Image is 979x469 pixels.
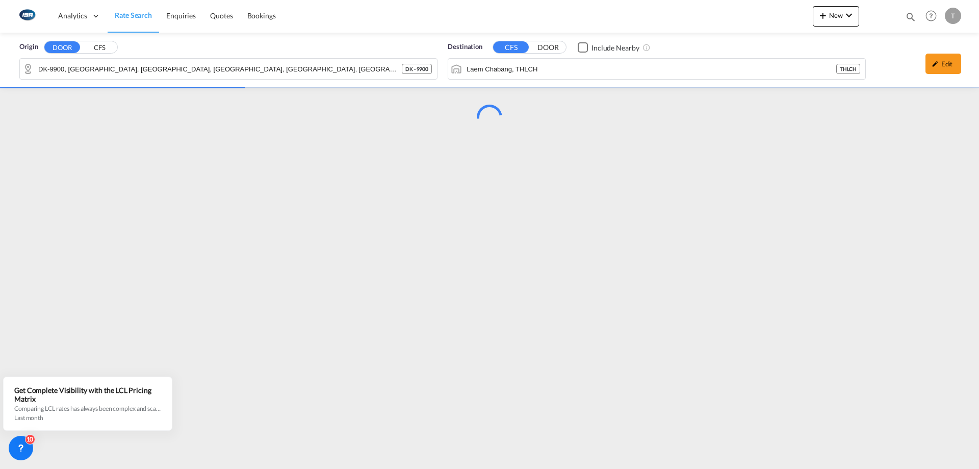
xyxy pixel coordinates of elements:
md-icon: icon-magnify [905,11,916,22]
span: Destination [448,42,482,52]
div: T [945,8,961,24]
span: New [817,11,855,19]
span: DK - 9900 [405,65,428,72]
span: Enquiries [166,11,196,20]
span: Help [922,7,940,24]
button: CFS [493,41,529,53]
span: Rate Search [115,11,152,19]
span: Quotes [210,11,233,20]
div: icon-pencilEdit [925,54,961,74]
md-checkbox: Checkbox No Ink [578,42,639,53]
input: Search by Door [38,61,402,77]
button: DOOR [44,41,80,53]
img: 1aa151c0c08011ec8d6f413816f9a227.png [15,5,38,28]
div: Help [922,7,945,26]
div: Include Nearby [591,43,639,53]
md-input-container: DK-9900, Abildgård, Åsted, Dvergetved, Elling, Flade, Frederikshavn, Gadholt, Gærum, Haldbjerg, K... [20,59,437,79]
span: Origin [19,42,38,52]
span: Bookings [247,11,276,20]
md-icon: icon-pencil [932,60,939,67]
md-icon: icon-chevron-down [843,9,855,21]
button: DOOR [530,42,566,54]
md-input-container: Laem Chabang, THLCH [448,59,865,79]
md-icon: icon-plus 400-fg [817,9,829,21]
input: Search by Port [467,61,836,77]
button: icon-plus 400-fgNewicon-chevron-down [813,6,859,27]
span: Analytics [58,11,87,21]
md-icon: Unchecked: Ignores neighbouring ports when fetching rates.Checked : Includes neighbouring ports w... [642,43,651,52]
button: CFS [82,42,117,54]
div: icon-magnify [905,11,916,27]
div: THLCH [836,64,861,74]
